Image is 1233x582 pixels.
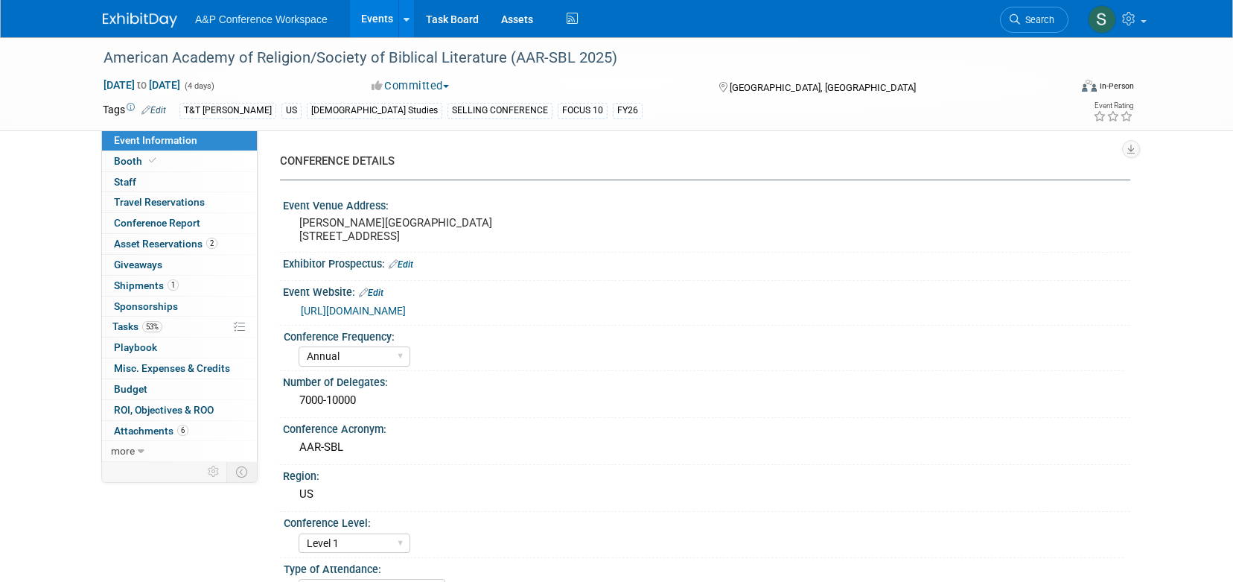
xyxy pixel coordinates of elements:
[114,279,179,291] span: Shipments
[114,217,200,229] span: Conference Report
[359,288,383,298] a: Edit
[102,317,257,337] a: Tasks53%
[1020,14,1054,25] span: Search
[103,78,181,92] span: [DATE] [DATE]
[114,134,197,146] span: Event Information
[294,483,1119,506] div: US
[114,176,136,188] span: Staff
[102,358,257,379] a: Misc. Expenses & Credits
[283,371,1130,390] div: Number of Delegates:
[114,238,217,250] span: Asset Reservations
[1088,5,1116,34] img: Sophia Hettler
[102,234,257,254] a: Asset Reservations2
[102,151,257,171] a: Booth
[149,156,156,165] i: Booth reservation complete
[1099,80,1134,92] div: In-Person
[283,281,1130,300] div: Event Website:
[558,103,608,118] div: FOCUS 10
[366,78,455,94] button: Committed
[183,81,214,91] span: (4 days)
[283,253,1130,272] div: Exhibitor Prospectus:
[299,216,619,243] pre: [PERSON_NAME][GEOGRAPHIC_DATA] [STREET_ADDRESS]
[102,255,257,275] a: Giveaways
[114,300,178,312] span: Sponsorships
[102,338,257,358] a: Playbook
[283,194,1130,213] div: Event Venue Address:
[389,259,413,270] a: Edit
[103,102,166,119] td: Tags
[114,425,188,437] span: Attachments
[227,462,258,481] td: Toggle Event Tabs
[179,103,276,118] div: T&T [PERSON_NAME]
[280,154,1119,169] div: CONFERENCE DETAILS
[281,103,302,118] div: US
[102,379,257,399] a: Budget
[168,279,179,291] span: 1
[102,400,257,420] a: ROI, Objectives & ROO
[1082,80,1097,92] img: Format-Inperson.png
[102,172,257,192] a: Staff
[141,105,166,116] a: Edit
[283,465,1130,484] div: Region:
[114,362,230,374] span: Misc. Expenses & Credits
[114,383,147,395] span: Budget
[613,103,643,118] div: FY26
[307,103,442,118] div: [DEMOGRAPHIC_DATA] Studies
[102,213,257,233] a: Conference Report
[114,259,162,271] span: Giveaways
[98,45,1046,72] div: American Academy of Religion/Society of Biblical Literature (AAR-SBL 2025)
[294,436,1119,459] div: AAR-SBL
[102,421,257,441] a: Attachments6
[1093,102,1133,110] div: Event Rating
[102,276,257,296] a: Shipments1
[201,462,227,481] td: Personalize Event Tab Strip
[294,389,1119,412] div: 7000-10000
[111,445,135,457] span: more
[142,321,162,332] span: 53%
[195,13,328,25] span: A&P Conference Workspace
[730,82,916,93] span: [GEOGRAPHIC_DATA], [GEOGRAPHIC_DATA]
[102,130,257,151] a: Event Information
[114,155,159,167] span: Booth
[301,305,406,317] a: [URL][DOMAIN_NAME]
[112,320,162,332] span: Tasks
[177,425,188,436] span: 6
[284,558,1124,577] div: Type of Attendance:
[283,418,1130,437] div: Conference Acronym:
[102,192,257,212] a: Travel Reservations
[206,238,217,249] span: 2
[135,79,149,91] span: to
[284,326,1124,344] div: Conference Frequency:
[1000,7,1068,33] a: Search
[102,441,257,461] a: more
[981,78,1134,100] div: Event Format
[114,196,205,208] span: Travel Reservations
[447,103,552,118] div: SELLING CONFERENCE
[103,13,177,28] img: ExhibitDay
[114,404,214,416] span: ROI, Objectives & ROO
[102,297,257,317] a: Sponsorships
[284,512,1124,531] div: Conference Level:
[114,341,157,353] span: Playbook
